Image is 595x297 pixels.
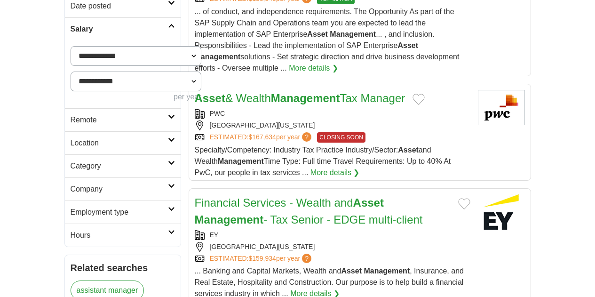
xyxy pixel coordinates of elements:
[65,224,181,247] a: Hours
[71,114,168,126] h2: Remote
[195,196,423,226] a: Financial Services - Wealth andAsset Management- Tax Senior - EDGE multi-client
[71,91,201,103] div: per year
[364,267,410,275] strong: Management
[398,146,419,154] strong: Asset
[65,154,181,177] a: Category
[71,0,168,12] h2: Date posted
[71,137,168,149] h2: Location
[271,92,340,104] strong: Management
[195,53,241,61] strong: Management
[65,177,181,201] a: Company
[310,167,360,178] a: More details ❯
[65,131,181,154] a: Location
[210,132,314,143] a: ESTIMATED:$167,634per year?
[478,90,525,125] img: PwC logo
[65,201,181,224] a: Employment type
[302,132,311,142] span: ?
[210,231,219,239] a: EY
[210,110,225,117] a: PWC
[71,261,175,275] h2: Related searches
[195,146,451,177] span: Specialty/Competency: Industry Tax Practice Industry/Sector: and Wealth Time Type: Full time Trav...
[330,30,376,38] strong: Management
[307,30,328,38] strong: Asset
[289,63,338,74] a: More details ❯
[353,196,384,209] strong: Asset
[71,207,168,218] h2: Employment type
[302,254,311,263] span: ?
[71,184,168,195] h2: Company
[71,161,168,172] h2: Category
[218,157,264,165] strong: Management
[65,17,181,40] a: Salary
[478,194,525,230] img: EY logo
[195,120,470,130] div: [GEOGRAPHIC_DATA][US_STATE]
[195,242,470,252] div: [GEOGRAPHIC_DATA][US_STATE]
[341,267,362,275] strong: Asset
[65,108,181,131] a: Remote
[397,41,418,49] strong: Asset
[195,8,460,72] span: ... of conduct, and independence requirements. The Opportunity As part of the SAP Supply Chain an...
[210,254,314,264] a: ESTIMATED:$159,934per year?
[317,132,365,143] span: CLOSING SOON
[248,255,276,262] span: $159,934
[71,24,168,35] h2: Salary
[195,92,405,104] a: Asset& WealthManagementTax Manager
[195,92,225,104] strong: Asset
[195,213,264,226] strong: Management
[413,94,425,105] button: Add to favorite jobs
[71,230,168,241] h2: Hours
[458,198,470,209] button: Add to favorite jobs
[248,133,276,141] span: $167,634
